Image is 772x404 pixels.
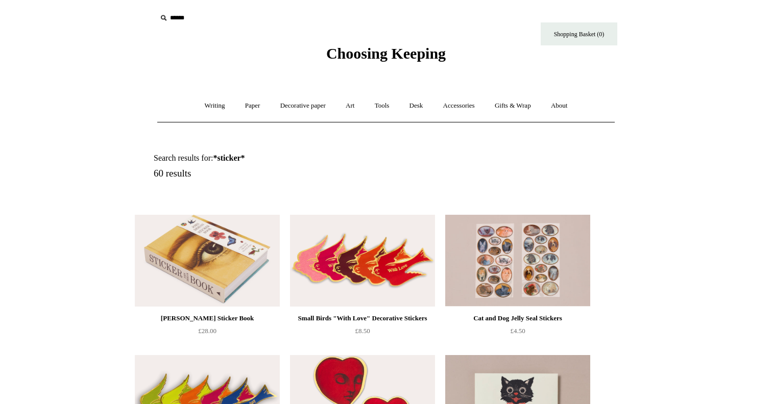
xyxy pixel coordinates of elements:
[236,92,270,119] a: Paper
[196,92,234,119] a: Writing
[434,92,484,119] a: Accessories
[400,92,432,119] a: Desk
[510,327,525,335] span: £4.50
[290,312,435,354] a: Small Birds "With Love" Decorative Stickers £8.50
[293,312,432,324] div: Small Birds "With Love" Decorative Stickers
[541,22,617,45] a: Shopping Basket (0)
[135,312,280,354] a: [PERSON_NAME] Sticker Book £28.00
[445,312,590,354] a: Cat and Dog Jelly Seal Stickers £4.50
[135,215,280,307] a: John Derian Sticker Book John Derian Sticker Book
[326,53,446,60] a: Choosing Keeping
[445,215,590,307] a: Cat and Dog Jelly Seal Stickers Cat and Dog Jelly Seal Stickers
[355,327,370,335] span: £8.50
[154,168,398,180] h5: 60 results
[486,92,540,119] a: Gifts & Wrap
[366,92,399,119] a: Tools
[326,45,446,62] span: Choosing Keeping
[336,92,364,119] a: Art
[448,312,588,324] div: Cat and Dog Jelly Seal Stickers
[137,312,277,324] div: [PERSON_NAME] Sticker Book
[290,215,435,307] a: Small Birds "With Love" Decorative Stickers Small Birds "With Love" Decorative Stickers
[542,92,577,119] a: About
[198,327,216,335] span: £28.00
[445,215,590,307] img: Cat and Dog Jelly Seal Stickers
[154,153,398,163] h1: Search results for:
[271,92,335,119] a: Decorative paper
[135,215,280,307] img: John Derian Sticker Book
[290,215,435,307] img: Small Birds "With Love" Decorative Stickers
